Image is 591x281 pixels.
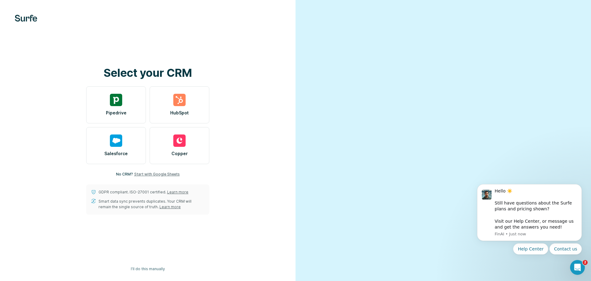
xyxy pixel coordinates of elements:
[167,190,188,194] a: Learn more
[104,151,128,157] span: Salesforce
[173,94,186,106] img: hubspot's logo
[131,266,165,272] span: I’ll do this manually
[98,199,204,210] p: Smart data sync prevents duplicates. Your CRM will remain the single source of truth.
[86,67,209,79] h1: Select your CRM
[170,110,189,116] span: HubSpot
[570,260,585,275] iframe: Intercom live chat
[116,171,133,177] p: No CRM?
[106,110,127,116] span: Pipedrive
[173,134,186,147] img: copper's logo
[15,15,37,22] img: Surfe's logo
[468,176,591,278] iframe: Intercom notifications message
[583,260,588,265] span: 2
[159,205,181,209] a: Learn more
[127,264,169,274] button: I’ll do this manually
[134,171,180,177] button: Start with Google Sheets
[110,94,122,106] img: pipedrive's logo
[98,189,188,195] p: GDPR compliant. ISO-27001 certified.
[171,151,188,157] span: Copper
[110,134,122,147] img: salesforce's logo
